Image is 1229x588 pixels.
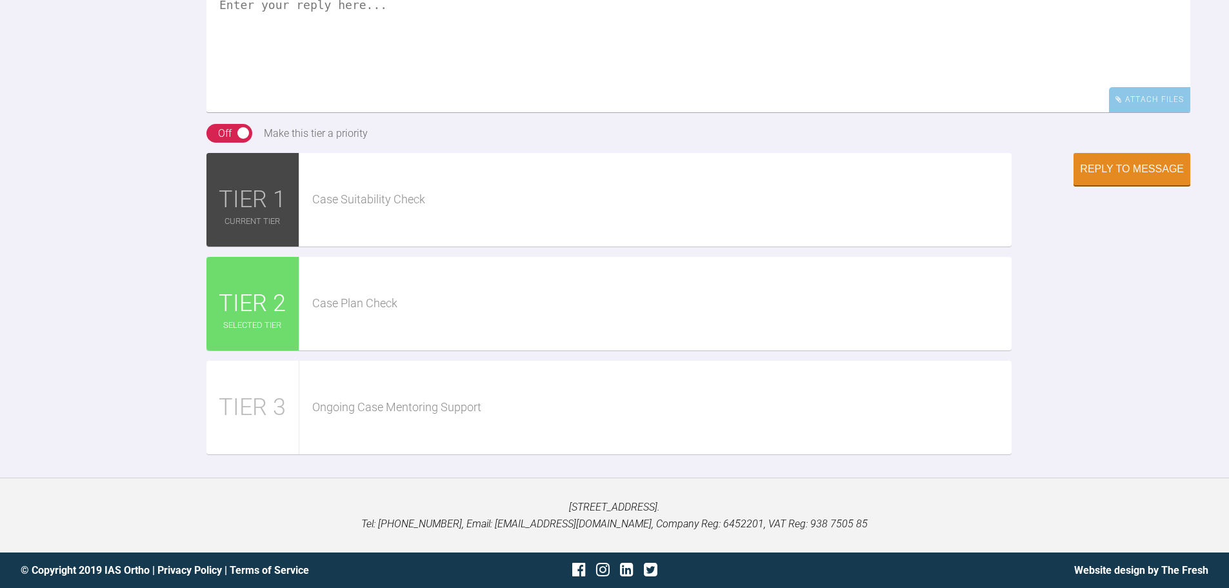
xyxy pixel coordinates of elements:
[219,389,286,427] span: TIER 3
[1080,163,1184,175] div: Reply to Message
[230,564,309,576] a: Terms of Service
[264,125,368,142] div: Make this tier a priority
[219,181,286,219] span: TIER 1
[21,499,1208,532] p: [STREET_ADDRESS]. Tel: [PHONE_NUMBER], Email: [EMAIL_ADDRESS][DOMAIN_NAME], Company Reg: 6452201,...
[312,294,1012,313] div: Case Plan Check
[218,125,232,142] div: Off
[1074,153,1190,185] button: Reply to Message
[312,190,1012,209] div: Case Suitability Check
[312,398,1012,417] div: Ongoing Case Mentoring Support
[1074,564,1208,576] a: Website design by The Fresh
[1109,87,1190,112] div: Attach Files
[157,564,222,576] a: Privacy Policy
[219,285,286,323] span: TIER 2
[21,562,417,579] div: © Copyright 2019 IAS Ortho | |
